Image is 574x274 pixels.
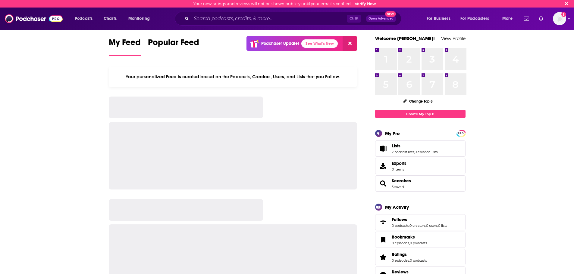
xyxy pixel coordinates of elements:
a: PRO [457,131,465,135]
a: Bookmarks [392,234,427,240]
a: Charts [100,14,120,23]
a: Bookmarks [377,236,389,244]
svg: Email not verified [561,12,566,17]
span: Exports [392,161,406,166]
span: , [425,223,426,228]
button: open menu [498,14,520,23]
a: Welcome [PERSON_NAME]! [375,35,435,41]
img: User Profile [553,12,566,25]
button: open menu [124,14,158,23]
a: 0 episodes [392,258,409,263]
a: 3 saved [392,185,404,189]
span: Ratings [375,249,466,265]
a: Ratings [392,252,427,257]
span: , [409,258,410,263]
button: open menu [422,14,458,23]
span: My Feed [109,37,141,51]
span: Searches [375,175,466,192]
a: 0 podcasts [392,223,409,228]
span: Follows [392,217,407,222]
a: Lists [392,143,438,149]
span: Lists [392,143,400,149]
span: Follows [375,214,466,230]
button: open menu [456,14,498,23]
a: Lists [377,144,389,153]
span: New [385,11,396,17]
p: Podchaser Update! [261,41,299,46]
span: Monitoring [128,14,150,23]
div: My Activity [385,204,409,210]
span: Open Advanced [369,17,394,20]
a: Searches [377,179,389,188]
div: Your personalized Feed is curated based on the Podcasts, Creators, Users, and Lists that you Follow. [109,66,357,87]
a: 0 users [426,223,438,228]
span: Podcasts [75,14,93,23]
span: Bookmarks [392,234,415,240]
a: Create My Top 8 [375,110,466,118]
a: Follows [392,217,447,222]
input: Search podcasts, credits, & more... [191,14,347,23]
span: Ctrl K [347,15,361,23]
span: For Business [427,14,450,23]
a: Show notifications dropdown [536,14,546,24]
a: 0 lists [438,223,447,228]
span: Bookmarks [375,232,466,248]
a: 0 episode lists [415,150,438,154]
a: My Feed [109,37,141,56]
a: 0 creators [409,223,425,228]
a: Follows [377,218,389,226]
span: Logged in as celadonmarketing [553,12,566,25]
span: Ratings [392,252,407,257]
a: View Profile [441,35,466,41]
span: , [409,241,410,245]
button: Open AdvancedNew [366,15,396,22]
a: 0 podcasts [410,258,427,263]
a: Searches [392,178,411,183]
div: My Pro [385,131,400,136]
button: Change Top 8 [399,97,437,105]
div: Your new ratings and reviews will not be shown publicly until your email is verified. [193,2,376,6]
span: Charts [104,14,117,23]
a: 2 podcast lists [392,150,414,154]
img: Podchaser - Follow, Share and Rate Podcasts [5,13,63,24]
span: , [438,223,438,228]
span: More [502,14,513,23]
span: Exports [377,162,389,170]
a: Show notifications dropdown [521,14,532,24]
a: Ratings [377,253,389,261]
a: Exports [375,158,466,174]
a: See What's New [301,39,338,48]
button: Show profile menu [553,12,566,25]
span: For Podcasters [460,14,489,23]
a: 0 episodes [392,241,409,245]
a: Verify Now [355,2,376,6]
button: open menu [71,14,100,23]
span: 0 items [392,167,406,171]
a: Popular Feed [148,37,199,56]
span: Popular Feed [148,37,199,51]
div: Search podcasts, credits, & more... [180,12,407,26]
span: Lists [375,140,466,157]
a: 0 podcasts [410,241,427,245]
